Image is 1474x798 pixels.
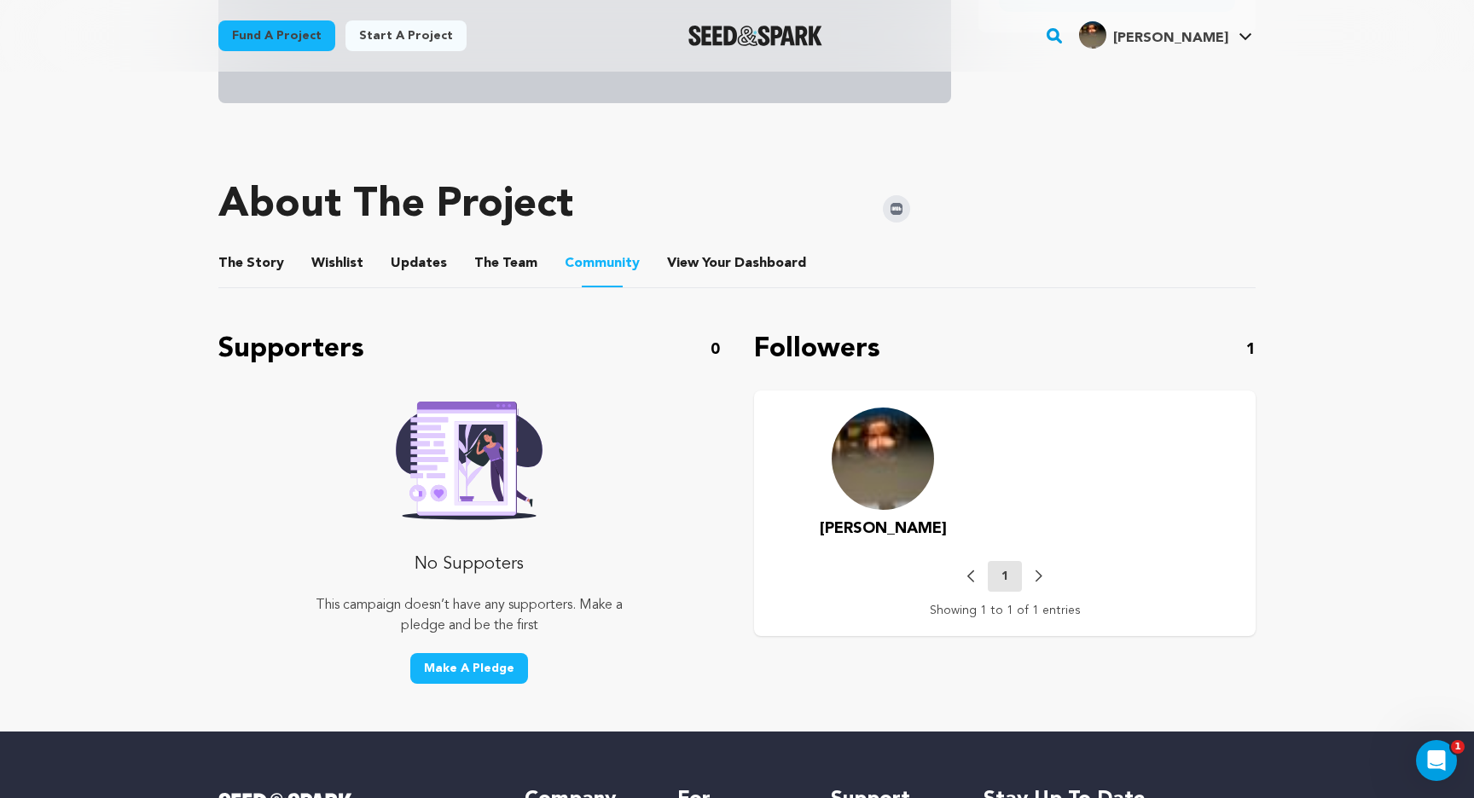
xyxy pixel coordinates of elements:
[1416,740,1457,781] iframe: Intercom live chat
[1246,338,1256,361] p: 1
[832,408,934,510] img: 3ddc8e209274f52f.jpg
[218,253,243,274] span: The
[883,195,910,223] img: Seed&Spark IMDB Icon
[1076,18,1256,54] span: Kyle F.'s Profile
[218,329,364,370] p: Supporters
[754,329,880,370] p: Followers
[311,253,363,274] span: Wishlist
[302,547,636,581] p: No Suppoters
[1001,568,1008,585] p: 1
[218,185,573,226] h1: About The Project
[391,253,447,274] span: Updates
[734,253,806,274] span: Dashboard
[1079,21,1106,49] img: 3ddc8e209274f52f.jpg
[688,26,822,46] a: Seed&Spark Homepage
[382,390,556,520] img: Seed&Spark Rafiki Image
[218,20,335,51] a: Fund a project
[1076,18,1256,49] a: Kyle F.'s Profile
[930,602,1081,619] p: Showing 1 to 1 of 1 entries
[667,253,810,274] a: ViewYourDashboard
[474,253,537,274] span: Team
[688,26,822,46] img: Seed&Spark Logo Dark Mode
[711,338,720,361] p: 0
[565,253,640,274] span: Community
[410,653,528,684] button: Make A Pledge
[345,20,467,51] a: Start a project
[1113,32,1228,45] span: [PERSON_NAME]
[988,561,1022,592] button: 1
[302,595,636,636] p: This campaign doesn’t have any supporters. Make a pledge and be the first
[820,521,947,536] span: [PERSON_NAME]
[820,517,947,541] a: [PERSON_NAME]
[1079,21,1228,49] div: Kyle F.'s Profile
[667,253,810,274] span: Your
[218,253,284,274] span: Story
[474,253,499,274] span: The
[1451,740,1465,754] span: 1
